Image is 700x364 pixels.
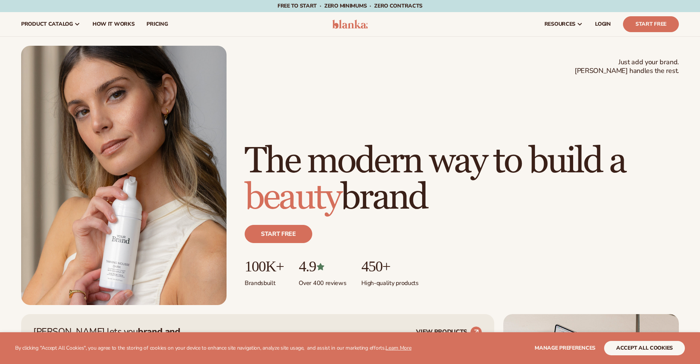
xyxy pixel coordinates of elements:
a: How It Works [86,12,141,36]
a: LOGIN [589,12,617,36]
button: Manage preferences [535,341,595,355]
a: resources [538,12,589,36]
a: Learn More [385,344,411,352]
span: resources [544,21,575,27]
a: pricing [140,12,174,36]
span: product catalog [21,21,73,27]
span: LOGIN [595,21,611,27]
span: Manage preferences [535,344,595,352]
a: Start Free [623,16,679,32]
h1: The modern way to build a brand [245,143,679,216]
p: High-quality products [361,275,418,287]
button: accept all cookies [604,341,685,355]
a: Start free [245,225,312,243]
span: Just add your brand. [PERSON_NAME] handles the rest. [575,58,679,76]
p: Brands built [245,275,284,287]
a: VIEW PRODUCTS [416,326,482,338]
p: 4.9 [299,258,346,275]
img: logo [332,20,368,29]
p: Over 400 reviews [299,275,346,287]
a: product catalog [15,12,86,36]
span: How It Works [93,21,135,27]
span: beauty [245,175,341,220]
p: 100K+ [245,258,284,275]
span: pricing [146,21,168,27]
img: Female holding tanning mousse. [21,46,227,305]
p: 450+ [361,258,418,275]
span: Free to start · ZERO minimums · ZERO contracts [278,2,422,9]
p: By clicking "Accept All Cookies", you agree to the storing of cookies on your device to enhance s... [15,345,412,352]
